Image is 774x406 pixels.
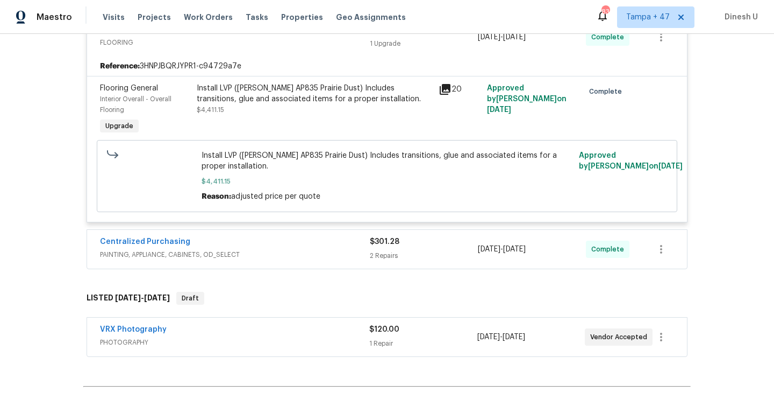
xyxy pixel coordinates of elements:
span: [DATE] [115,294,141,302]
span: [DATE] [478,33,500,41]
span: Dinesh U [720,12,758,23]
div: 1 Repair [369,338,477,349]
span: Flooring General [100,85,158,92]
span: [DATE] [487,106,511,114]
span: Draft [177,293,203,304]
span: Approved by [PERSON_NAME] on [487,85,567,114]
span: Work Orders [184,12,233,23]
span: - [478,244,526,255]
span: adjusted price per quote [231,193,320,200]
div: 20 [439,83,481,96]
span: - [478,32,526,43]
span: FLOORING [100,37,370,48]
span: Complete [591,32,628,43]
span: PHOTOGRAPHY [100,337,369,348]
b: Reference: [100,61,140,72]
span: Complete [591,244,628,255]
span: $120.00 [369,326,399,333]
span: Geo Assignments [336,12,406,23]
span: $301.28 [370,238,399,246]
span: PAINTING, APPLIANCE, CABINETS, OD_SELECT [100,249,370,260]
div: 2 Repairs [370,250,478,261]
div: 1 Upgrade [370,38,478,49]
span: Install LVP ([PERSON_NAME] AP835 Prairie Dust) Includes transitions, glue and associated items fo... [202,150,573,172]
span: Tasks [246,13,268,21]
span: Properties [281,12,323,23]
span: Upgrade [101,121,138,131]
span: Interior Overall - Overall Flooring [100,96,171,113]
span: Visits [103,12,125,23]
div: Install LVP ([PERSON_NAME] AP835 Prairie Dust) Includes transitions, glue and associated items fo... [197,83,432,104]
span: [DATE] [478,246,500,253]
span: $4,411.15 [202,176,573,187]
span: $4,411.15 [197,107,224,113]
span: Maestro [37,12,72,23]
a: Centralized Purchasing [100,238,190,246]
span: Tampa + 47 [626,12,670,23]
span: [DATE] [144,294,170,302]
span: [DATE] [658,163,683,170]
span: - [477,332,525,342]
a: VRX Photography [100,326,167,333]
span: [DATE] [503,333,525,341]
span: - [115,294,170,302]
div: 830 [601,6,609,17]
div: 3HNPJBQRJYPR1-c94729a7e [87,57,687,76]
span: [DATE] [503,33,526,41]
span: [DATE] [477,333,500,341]
span: [DATE] [503,246,526,253]
span: Vendor Accepted [590,332,651,342]
div: LISTED [DATE]-[DATE]Draft [83,281,691,316]
span: Complete [589,86,626,97]
span: Approved by [PERSON_NAME] on [579,152,683,170]
span: Reason: [202,193,231,200]
span: Projects [138,12,171,23]
h6: LISTED [87,292,170,305]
